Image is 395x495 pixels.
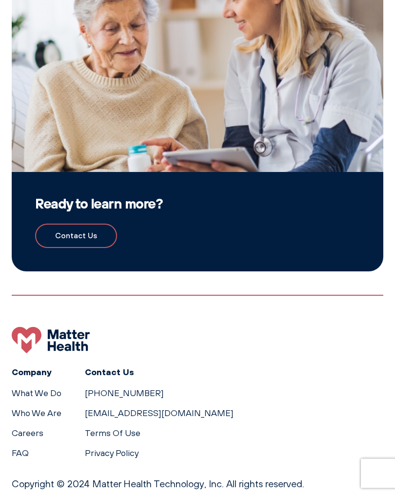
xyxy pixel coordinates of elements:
[35,224,117,248] a: Contact Us
[12,448,29,458] a: FAQ
[85,448,139,458] a: Privacy Policy
[85,408,234,419] a: [EMAIL_ADDRESS][DOMAIN_NAME]
[12,365,61,380] h3: Company
[35,196,360,212] h2: Ready to learn more?
[12,476,383,492] p: Copyright © 2024 Matter Health Technology, Inc. All rights reserved.
[85,365,234,380] h3: Contact Us
[85,388,164,399] a: [PHONE_NUMBER]
[85,428,140,438] a: Terms Of Use
[12,388,61,399] a: What We Do
[12,428,43,438] a: Careers
[12,408,61,419] a: Who We Are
